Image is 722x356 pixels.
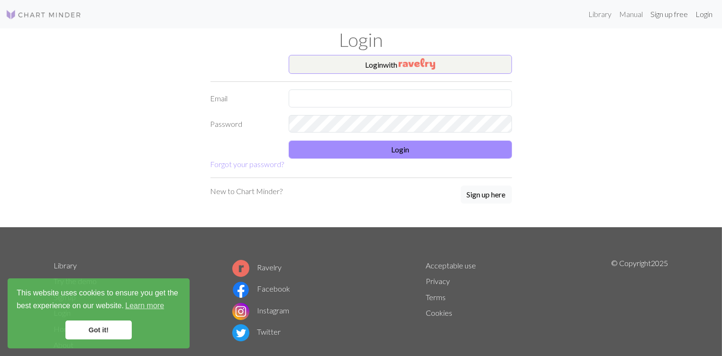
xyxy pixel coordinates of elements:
[65,320,132,339] a: dismiss cookie message
[54,261,77,270] a: Library
[205,89,283,107] label: Email
[289,141,512,159] button: Login
[615,5,647,24] a: Manual
[210,160,284,169] a: Forgot your password?
[232,324,249,341] img: Twitter logo
[232,303,249,320] img: Instagram logo
[232,327,281,336] a: Twitter
[124,299,165,313] a: learn more about cookies
[399,58,435,70] img: Ravelry
[48,28,674,51] h1: Login
[289,55,512,74] button: Loginwith
[585,5,615,24] a: Library
[647,5,692,24] a: Sign up free
[54,276,97,285] a: Try the demo
[232,260,249,277] img: Ravelry logo
[611,258,668,353] p: © Copyright 2025
[426,308,452,317] a: Cookies
[426,261,476,270] a: Acceptable use
[210,186,283,197] p: New to Chart Minder?
[205,115,283,133] label: Password
[8,278,190,348] div: cookieconsent
[426,276,450,285] a: Privacy
[17,287,181,313] span: This website uses cookies to ensure you get the best experience on our website.
[692,5,716,24] a: Login
[426,293,446,302] a: Terms
[6,9,82,20] img: Logo
[54,340,74,349] a: About
[461,186,512,205] a: Sign up here
[232,284,290,293] a: Facebook
[232,263,282,272] a: Ravelry
[232,306,289,315] a: Instagram
[461,186,512,204] button: Sign up here
[232,281,249,298] img: Facebook logo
